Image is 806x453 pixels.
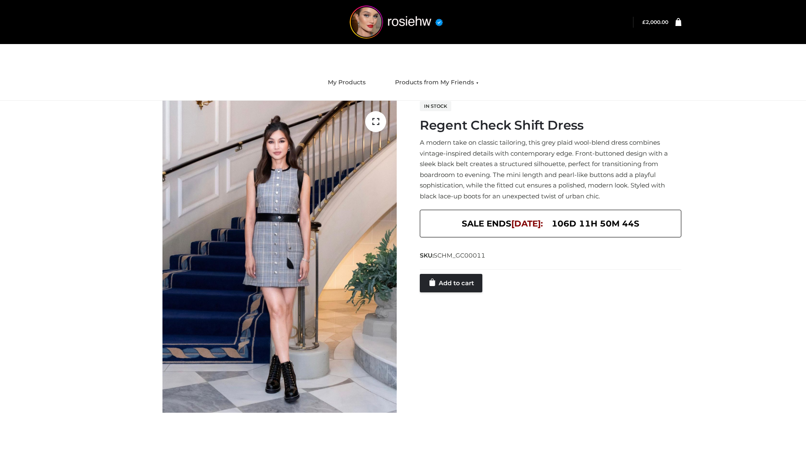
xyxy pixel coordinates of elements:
span: [DATE]: [511,219,543,229]
div: SALE ENDS [420,210,681,237]
span: 106d 11h 50m 44s [552,216,639,231]
span: In stock [420,101,451,111]
h1: Regent Check Shift Dress [420,118,681,133]
img: Regent Check Shift Dress [162,101,397,413]
a: £2,000.00 [642,19,668,25]
a: My Products [322,73,372,92]
span: £ [642,19,646,25]
span: SCHM_GC00011 [434,252,485,259]
img: rosiehw [333,5,459,39]
p: A modern take on classic tailoring, this grey plaid wool-blend dress combines vintage-inspired de... [420,137,681,201]
a: Add to cart [420,274,482,292]
bdi: 2,000.00 [642,19,668,25]
span: SKU: [420,250,486,260]
a: Products from My Friends [389,73,485,92]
